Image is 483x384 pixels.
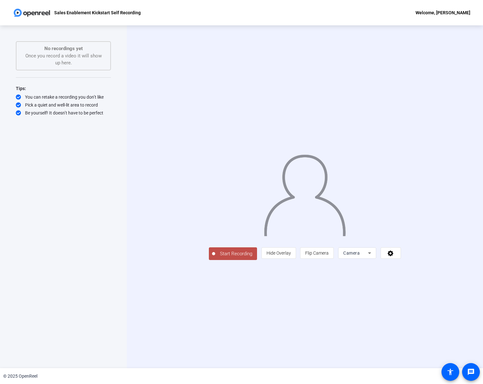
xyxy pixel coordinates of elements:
button: Start Recording [209,247,257,260]
p: No recordings yet [23,45,104,52]
div: Be yourself! It doesn’t have to be perfect [16,110,111,116]
button: Flip Camera [300,247,334,259]
img: overlay [263,150,346,236]
div: Once you record a video it will show up here. [23,45,104,67]
span: Start Recording [215,250,257,257]
div: Pick a quiet and well-lit area to record [16,102,111,108]
span: Hide Overlay [267,251,291,256]
span: Flip Camera [305,251,329,256]
div: Welcome, [PERSON_NAME] [415,9,470,16]
img: OpenReel logo [13,6,51,19]
div: You can retake a recording you don’t like [16,94,111,100]
span: Camera [343,251,360,256]
div: © 2025 OpenReel [3,373,37,380]
p: Sales Enablement Kickstart Self Recording [54,9,141,16]
div: Tips: [16,85,111,92]
mat-icon: message [467,368,475,376]
button: Hide Overlay [261,247,296,259]
mat-icon: accessibility [447,368,454,376]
